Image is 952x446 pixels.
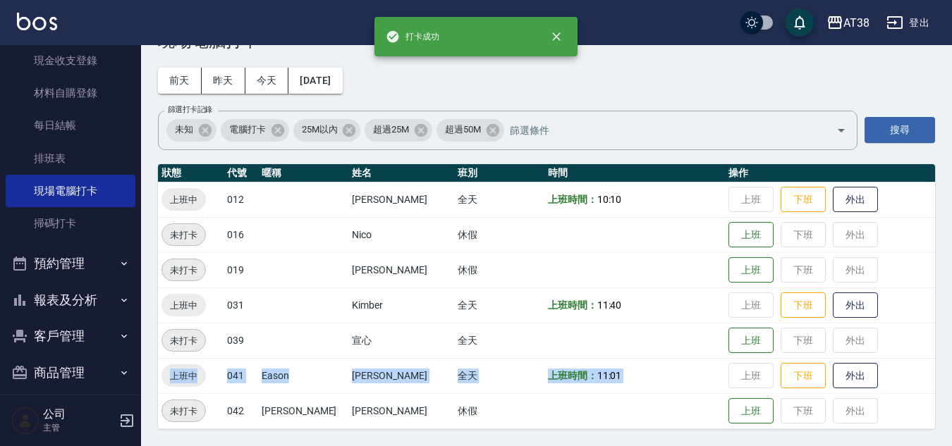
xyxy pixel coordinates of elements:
[365,119,432,142] div: 超過25M
[548,370,597,381] b: 上班時間：
[166,119,216,142] div: 未知
[162,333,205,348] span: 未打卡
[161,192,206,207] span: 上班中
[6,109,135,142] a: 每日結帳
[728,328,774,354] button: 上班
[221,123,274,137] span: 電腦打卡
[258,164,348,182] th: 暱稱
[454,182,544,217] td: 全天
[348,217,453,252] td: Nico
[162,263,205,278] span: 未打卡
[162,228,205,242] span: 未打卡
[158,164,224,182] th: 狀態
[725,164,935,182] th: 操作
[224,287,258,323] td: 031
[881,10,935,36] button: 登出
[224,182,258,217] td: 012
[786,8,814,37] button: save
[843,14,869,32] div: AT38
[224,358,258,393] td: 041
[348,252,453,287] td: [PERSON_NAME]
[224,217,258,252] td: 016
[833,292,878,318] button: 外出
[833,363,878,389] button: 外出
[6,44,135,77] a: 現金收支登錄
[597,370,622,381] span: 11:01
[865,117,935,143] button: 搜尋
[168,104,212,115] label: 篩選打卡記錄
[506,118,812,142] input: 篩選條件
[258,358,348,393] td: Eason
[6,245,135,282] button: 預約管理
[161,368,206,383] span: 上班中
[454,358,544,393] td: 全天
[597,194,622,205] span: 10:10
[348,393,453,428] td: [PERSON_NAME]
[348,182,453,217] td: [PERSON_NAME]
[6,77,135,109] a: 材料自購登錄
[365,123,417,137] span: 超過25M
[43,421,115,434] p: 主管
[544,164,726,182] th: 時間
[221,119,289,142] div: 電腦打卡
[348,164,453,182] th: 姓名
[821,8,875,37] button: AT38
[6,207,135,240] a: 掃碼打卡
[348,287,453,323] td: Kimber
[541,21,572,52] button: close
[830,119,853,142] button: Open
[454,164,544,182] th: 班別
[437,119,504,142] div: 超過50M
[6,142,135,175] a: 排班表
[728,257,774,283] button: 上班
[386,30,439,44] span: 打卡成功
[202,68,245,94] button: 昨天
[224,393,258,428] td: 042
[437,123,489,137] span: 超過50M
[162,404,205,419] span: 未打卡
[454,217,544,252] td: 休假
[161,298,206,313] span: 上班中
[728,222,774,248] button: 上班
[245,68,289,94] button: 今天
[781,187,826,213] button: 下班
[833,187,878,213] button: 外出
[6,175,135,207] a: 現場電腦打卡
[454,323,544,358] td: 全天
[728,398,774,424] button: 上班
[288,68,342,94] button: [DATE]
[224,252,258,287] td: 019
[548,194,597,205] b: 上班時間：
[454,393,544,428] td: 休假
[11,407,39,435] img: Person
[348,323,453,358] td: 宣心
[454,252,544,287] td: 休假
[158,68,202,94] button: 前天
[6,318,135,354] button: 客戶管理
[166,123,202,137] span: 未知
[258,393,348,428] td: [PERSON_NAME]
[293,119,361,142] div: 25M以內
[293,123,346,137] span: 25M以內
[597,299,622,311] span: 11:40
[224,323,258,358] td: 039
[454,287,544,323] td: 全天
[43,407,115,421] h5: 公司
[348,358,453,393] td: [PERSON_NAME]
[781,292,826,318] button: 下班
[6,282,135,318] button: 報表及分析
[781,363,826,389] button: 下班
[6,390,135,427] button: 行銷工具
[17,13,57,30] img: Logo
[224,164,258,182] th: 代號
[6,354,135,391] button: 商品管理
[548,299,597,311] b: 上班時間：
